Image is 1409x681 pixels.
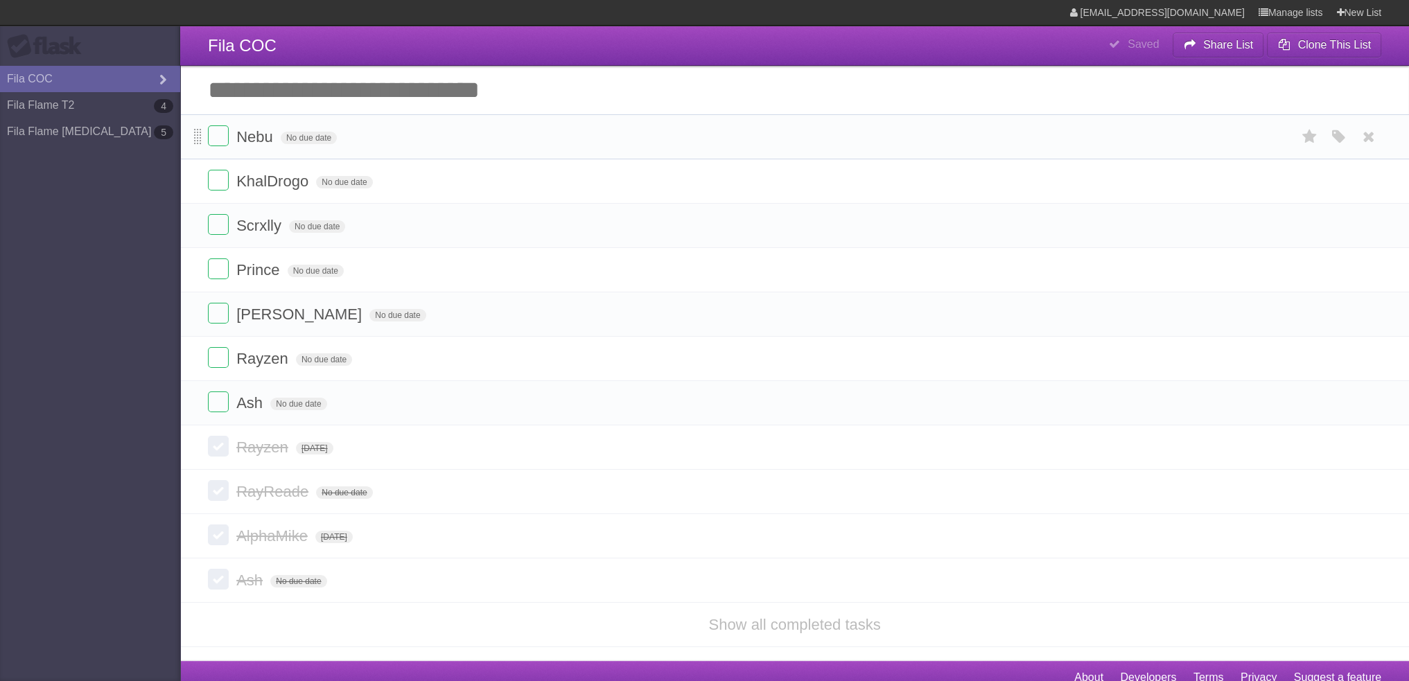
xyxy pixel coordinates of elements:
[208,125,229,146] label: Done
[1297,258,1323,281] label: Star task
[1173,33,1264,58] button: Share List
[236,527,311,545] span: AlphaMike
[296,442,333,454] span: [DATE]
[315,531,353,543] span: [DATE]
[208,36,277,55] span: Fila COC
[369,309,426,321] span: No due date
[208,524,229,545] label: Done
[1297,39,1371,51] b: Clone This List
[236,128,277,145] span: Nebu
[236,572,266,589] span: Ash
[208,170,229,191] label: Done
[154,125,173,139] b: 5
[288,265,344,277] span: No due date
[208,347,229,368] label: Done
[1297,125,1323,148] label: Star task
[208,303,229,324] label: Done
[154,99,173,113] b: 4
[236,483,312,500] span: RayReade
[1128,38,1159,50] b: Saved
[270,398,326,410] span: No due date
[208,436,229,457] label: Done
[1297,170,1323,193] label: Star task
[236,350,292,367] span: Rayzen
[296,353,352,366] span: No due date
[208,569,229,590] label: Done
[236,439,292,456] span: Rayzen
[1203,39,1253,51] b: Share List
[1267,33,1381,58] button: Clone This List
[1297,391,1323,414] label: Star task
[1297,214,1323,237] label: Star task
[236,261,283,278] span: Prince
[7,34,90,59] div: Flask
[281,132,337,144] span: No due date
[316,176,372,188] span: No due date
[708,616,880,633] a: Show all completed tasks
[236,394,266,412] span: Ash
[289,220,345,233] span: No due date
[208,391,229,412] label: Done
[316,486,372,499] span: No due date
[236,306,365,323] span: [PERSON_NAME]
[1297,347,1323,370] label: Star task
[1297,303,1323,326] label: Star task
[208,480,229,501] label: Done
[236,217,285,234] span: Scrxlly
[208,258,229,279] label: Done
[236,173,312,190] span: KhalDrogo
[270,575,326,587] span: No due date
[208,214,229,235] label: Done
